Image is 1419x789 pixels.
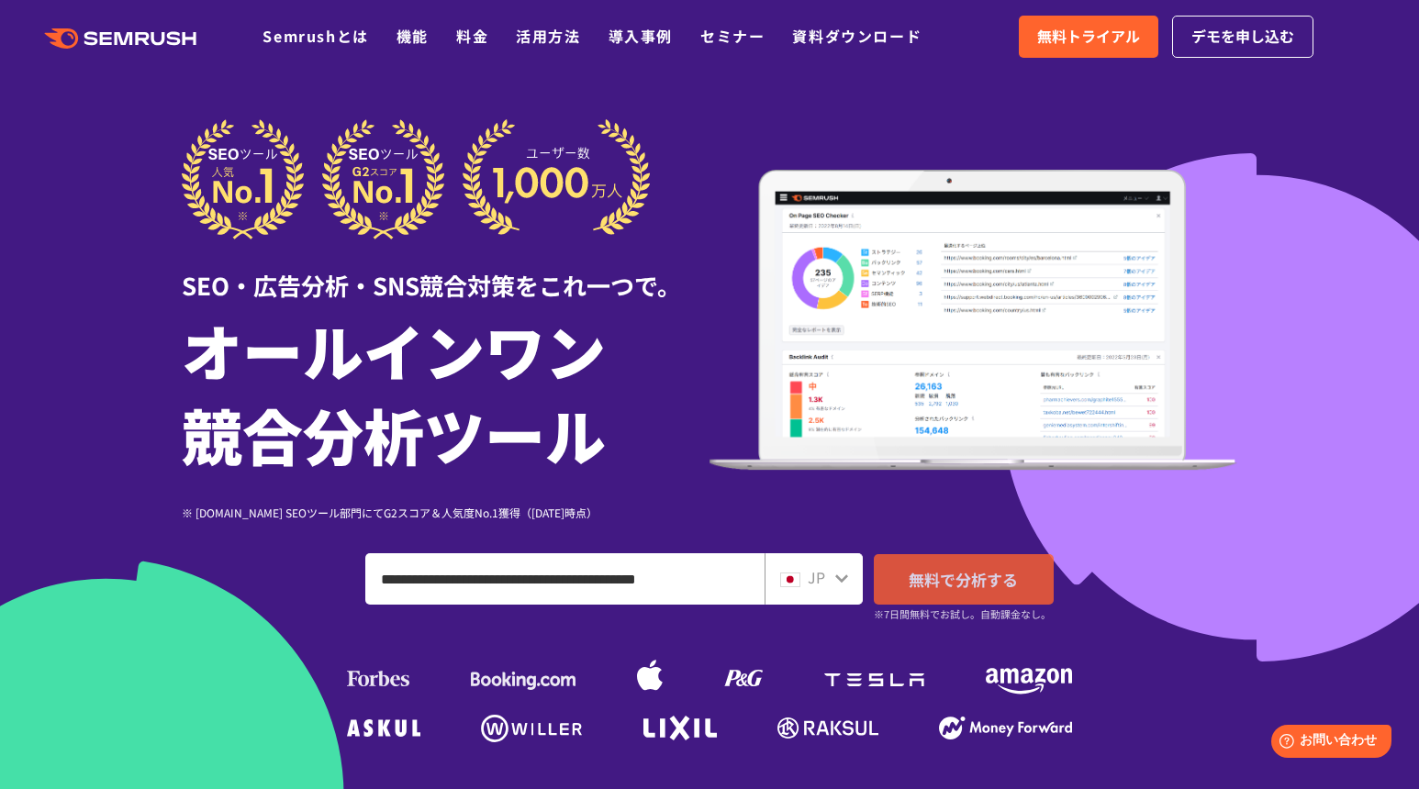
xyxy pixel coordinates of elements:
[182,239,709,303] div: SEO・広告分析・SNS競合対策をこれ一つで。
[609,25,673,47] a: 導入事例
[263,25,368,47] a: Semrushとは
[909,568,1018,591] span: 無料で分析する
[808,566,825,588] span: JP
[1256,717,1399,769] iframe: Help widget launcher
[1019,16,1158,58] a: 無料トライアル
[182,307,709,476] h1: オールインワン 競合分析ツール
[366,554,764,604] input: ドメイン、キーワードまたはURLを入力してください
[397,25,429,47] a: 機能
[516,25,580,47] a: 活用方法
[874,554,1054,605] a: 無料で分析する
[792,25,922,47] a: 資料ダウンロード
[456,25,488,47] a: 料金
[1191,25,1294,49] span: デモを申し込む
[1172,16,1313,58] a: デモを申し込む
[1037,25,1140,49] span: 無料トライアル
[874,606,1051,623] small: ※7日間無料でお試し。自動課金なし。
[182,504,709,521] div: ※ [DOMAIN_NAME] SEOツール部門にてG2スコア＆人気度No.1獲得（[DATE]時点）
[700,25,765,47] a: セミナー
